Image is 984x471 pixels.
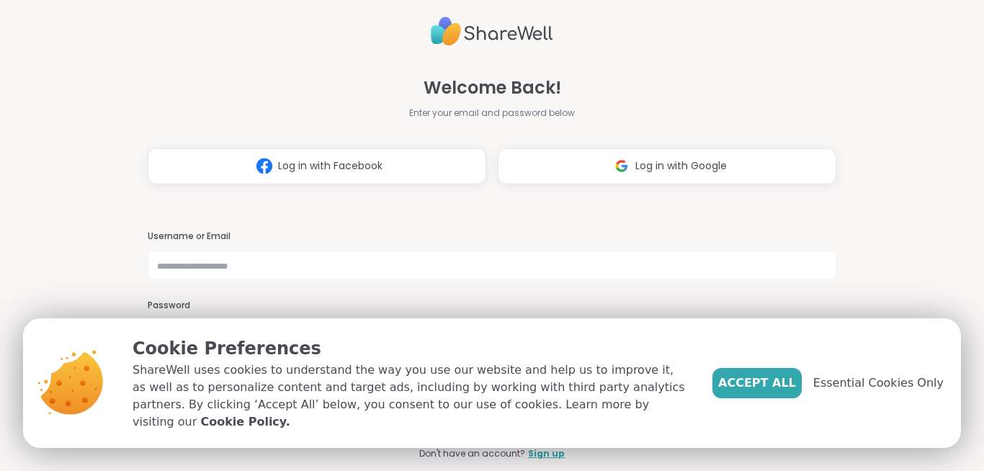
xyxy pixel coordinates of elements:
span: Enter your email and password below [409,107,575,120]
button: Log in with Facebook [148,148,486,184]
h3: Password [148,300,836,312]
p: Cookie Preferences [133,336,689,362]
img: ShareWell Logomark [608,153,635,179]
p: ShareWell uses cookies to understand the way you use our website and help us to improve it, as we... [133,362,689,431]
span: Accept All [718,374,796,392]
button: Log in with Google [498,148,836,184]
a: Sign up [528,447,565,460]
span: Don't have an account? [419,447,525,460]
span: Log in with Google [635,158,727,174]
span: Essential Cookies Only [813,374,944,392]
img: ShareWell Logo [431,11,553,52]
a: Cookie Policy. [200,413,290,431]
h3: Username or Email [148,230,836,243]
button: Accept All [712,368,802,398]
span: Log in with Facebook [278,158,383,174]
img: ShareWell Logomark [251,153,278,179]
span: Welcome Back! [424,75,561,101]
